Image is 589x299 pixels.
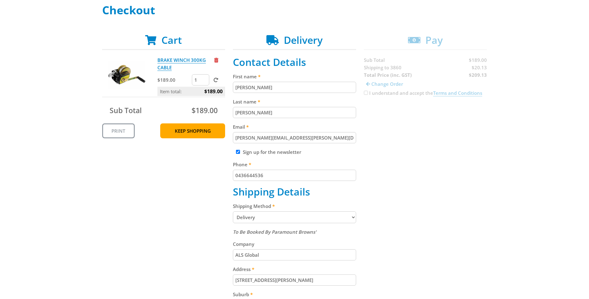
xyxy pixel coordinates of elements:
[204,87,223,96] span: $189.00
[102,123,135,138] a: Print
[161,33,182,47] span: Cart
[233,274,356,286] input: Please enter your address.
[102,4,487,16] h1: Checkout
[157,87,225,96] p: Item total:
[157,76,191,84] p: $189.00
[233,211,356,223] select: Please select a shipping method.
[233,240,356,248] label: Company
[233,161,356,168] label: Phone
[157,57,206,71] a: BRAKE WINCH 300KG CABLE
[233,98,356,105] label: Last name
[233,265,356,273] label: Address
[233,56,356,68] h2: Contact Details
[214,57,218,63] a: Remove from cart
[233,73,356,80] label: First name
[160,123,225,138] a: Keep Shopping
[233,170,356,181] input: Please enter your telephone number.
[108,56,145,94] img: BRAKE WINCH 300KG CABLE
[233,123,356,131] label: Email
[284,33,323,47] span: Delivery
[233,132,356,143] input: Please enter your email address.
[233,202,356,210] label: Shipping Method
[233,82,356,93] input: Please enter your first name.
[233,107,356,118] input: Please enter your last name.
[192,105,218,115] span: $189.00
[110,105,142,115] span: Sub Total
[243,149,301,155] label: Sign up for the newsletter
[233,229,316,235] em: To Be Booked By Paramount Browns'
[233,186,356,198] h2: Shipping Details
[233,291,356,298] label: Suburb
